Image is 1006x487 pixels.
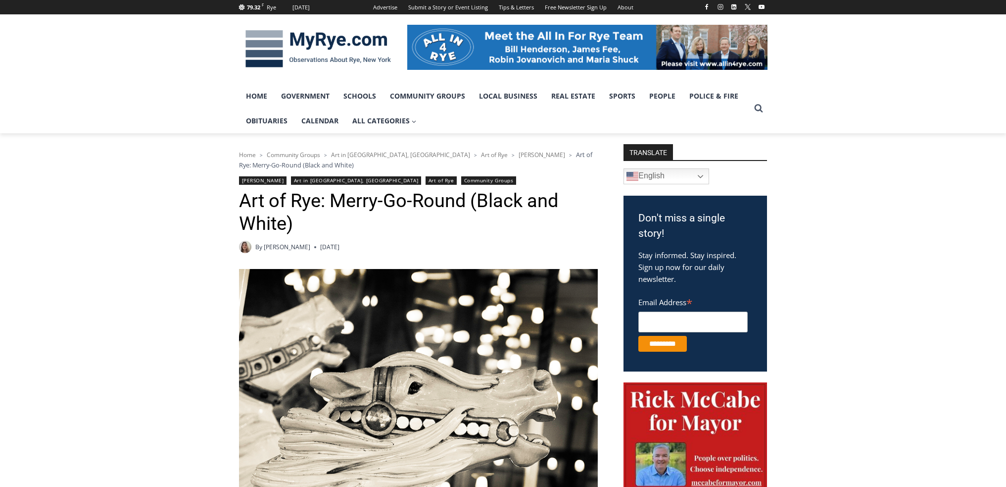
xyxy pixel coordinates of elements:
[294,108,345,133] a: Calendar
[239,151,256,159] a: Home
[262,2,264,7] span: F
[626,170,638,182] img: en
[239,150,598,170] nav: Breadcrumbs
[255,242,262,252] span: By
[267,3,276,12] div: Rye
[544,84,602,108] a: Real Estate
[638,249,752,285] p: Stay informed. Stay inspired. Sign up now for our daily newsletter.
[642,84,682,108] a: People
[519,151,565,159] a: [PERSON_NAME]
[239,241,251,253] img: (PHOTO: MyRye.com intern Amélie Coghlan, 2025. Contributed.)
[742,1,754,13] a: X
[247,3,260,11] span: 79.32
[352,115,417,126] span: All Categories
[239,84,750,134] nav: Primary Navigation
[701,1,713,13] a: Facebook
[728,1,740,13] a: Linkedin
[461,176,516,185] a: Community Groups
[264,243,310,251] a: [PERSON_NAME]
[260,152,263,159] span: >
[239,190,598,235] h1: Art of Rye: Merry-Go-Round (Black and White)
[274,84,336,108] a: Government
[569,152,572,159] span: >
[239,108,294,133] a: Obituaries
[715,1,726,13] a: Instagram
[239,176,287,185] a: [PERSON_NAME]
[336,84,383,108] a: Schools
[472,84,544,108] a: Local Business
[292,3,310,12] div: [DATE]
[267,151,320,159] a: Community Groups
[383,84,472,108] a: Community Groups
[324,152,327,159] span: >
[638,292,748,310] label: Email Address
[239,241,251,253] a: Author image
[623,144,673,160] strong: TRANSLATE
[239,84,274,108] a: Home
[623,168,709,184] a: English
[291,176,422,185] a: Art in [GEOGRAPHIC_DATA], [GEOGRAPHIC_DATA]
[756,1,767,13] a: YouTube
[602,84,642,108] a: Sports
[426,176,457,185] a: Art of Rye
[481,151,508,159] a: Art of Rye
[474,152,477,159] span: >
[345,108,424,133] a: All Categories
[331,151,470,159] a: Art in [GEOGRAPHIC_DATA], [GEOGRAPHIC_DATA]
[239,150,592,169] span: Art of Rye: Merry-Go-Round (Black and White)
[320,242,339,252] time: [DATE]
[239,23,397,75] img: MyRye.com
[638,211,752,242] h3: Don't miss a single story!
[512,152,515,159] span: >
[750,100,767,117] button: View Search Form
[407,25,767,69] img: All in for Rye
[682,84,745,108] a: Police & Fire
